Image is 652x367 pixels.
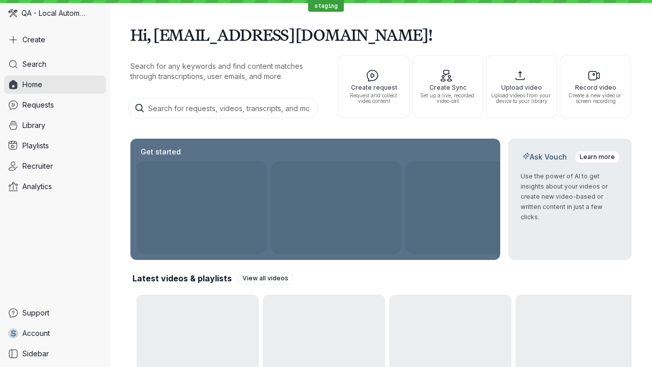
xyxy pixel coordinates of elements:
[564,93,627,104] span: Create a new video or screen recording
[22,181,52,192] span: Analytics
[22,100,54,110] span: Requests
[338,55,410,118] button: Create requestRequest and collect video content
[4,157,106,175] a: Recruiter
[8,9,17,18] img: QA - Local Automation avatar
[22,161,53,171] span: Recruiter
[4,345,106,363] a: Sidebar
[417,93,479,104] span: Set up a live, recorded video call
[560,55,631,118] button: Record videoCreate a new video or screen recording
[4,177,106,196] a: Analytics
[4,31,106,49] button: Create
[139,147,183,157] h2: Get started
[564,84,627,91] span: Record video
[22,328,50,338] span: Account
[22,80,42,90] span: Home
[491,84,553,91] span: Upload video
[132,273,232,284] h2: Latest videos & playlists
[22,308,49,318] span: Support
[11,328,16,338] span: s
[4,137,106,155] a: Playlists
[575,151,619,163] a: Learn more
[486,55,557,118] button: Upload videoUpload videos from your device to your library
[4,116,106,135] a: Library
[521,152,569,162] h2: Ask Vouch
[343,93,405,104] span: Request and collect video content
[521,171,619,222] p: Use the power of AI to get insights about your videos or create new video-based or written conten...
[4,75,106,94] a: Home
[491,93,553,104] span: Upload videos from your device to your library
[238,272,293,284] a: View all videos
[21,8,87,18] span: QA - Local Automation
[22,141,49,151] span: Playlists
[343,84,405,91] span: Create request
[412,55,483,118] button: Create SyncSet up a live, recorded video call
[580,152,615,162] span: Learn more
[4,4,106,22] div: QA - Local Automation
[4,324,106,343] a: sAccount
[242,273,288,283] span: View all videos
[4,304,106,322] a: Support
[128,98,318,118] input: Search for requests, videos, transcripts, and more...
[130,61,320,82] p: Search for any keywords and find content matches through transcriptions, user emails, and more.
[130,20,632,49] h1: Hi, [EMAIL_ADDRESS][DOMAIN_NAME]!
[22,35,45,45] span: Create
[22,59,46,69] span: Search
[22,349,49,359] span: Sidebar
[4,55,106,73] a: Search
[417,84,479,91] span: Create Sync
[22,120,45,130] span: Library
[4,96,106,114] a: Requests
